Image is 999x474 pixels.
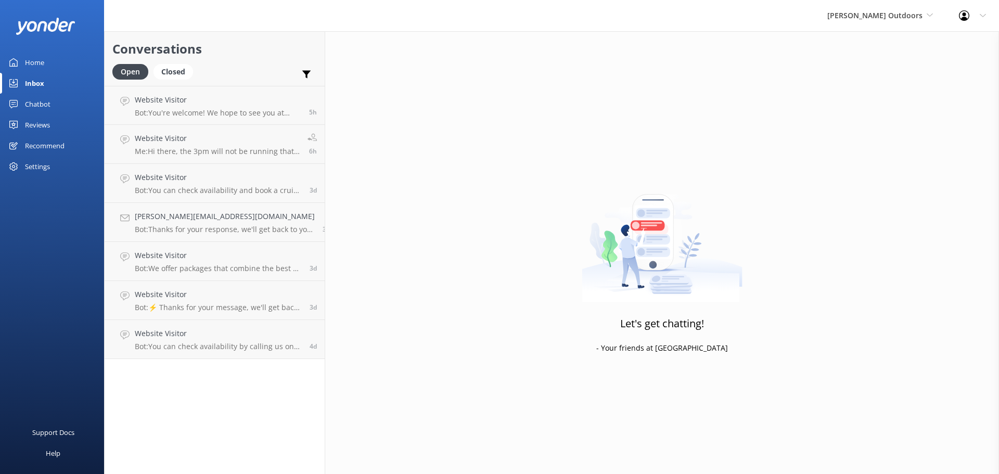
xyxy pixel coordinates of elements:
[582,172,742,302] img: artwork of a man stealing a conversation from at giant smartphone
[135,147,300,156] p: Me: Hi there, the 3pm will not be running that day but the 10.30 and 1.00pm will be !!
[46,443,60,464] div: Help
[620,315,704,332] h3: Let's get chatting!
[135,250,302,261] h4: Website Visitor
[135,342,302,351] p: Bot: You can check availability by calling us on [PHONE_NUMBER], emailing [EMAIL_ADDRESS][DOMAIN_...
[310,303,317,312] span: Sep 12 2025 09:55am (UTC +12:00) Pacific/Auckland
[310,342,317,351] span: Sep 11 2025 12:12pm (UTC +12:00) Pacific/Auckland
[105,281,325,320] a: Website VisitorBot:⚡ Thanks for your message, we'll get back to you as soon as we can. You're als...
[323,225,330,234] span: Sep 12 2025 01:04pm (UTC +12:00) Pacific/Auckland
[105,125,325,164] a: Website VisitorMe:Hi there, the 3pm will not be running that day but the 10.30 and 1.00pm will be...
[25,135,65,156] div: Recommend
[135,186,302,195] p: Bot: You can check availability and book a cruise to the Māori Rock Carvings directly through our...
[310,264,317,273] span: Sep 12 2025 09:56am (UTC +12:00) Pacific/Auckland
[309,147,317,156] span: Sep 15 2025 09:30am (UTC +12:00) Pacific/Auckland
[105,320,325,359] a: Website VisitorBot:You can check availability by calling us on [PHONE_NUMBER], emailing [EMAIL_AD...
[135,94,301,106] h4: Website Visitor
[135,303,302,312] p: Bot: ⚡ Thanks for your message, we'll get back to you as soon as we can. You're also welcome to k...
[112,39,317,59] h2: Conversations
[827,10,923,20] span: [PERSON_NAME] Outdoors
[596,342,728,354] p: - Your friends at [GEOGRAPHIC_DATA]
[105,86,325,125] a: Website VisitorBot:You're welcome! We hope to see you at [PERSON_NAME] Outdoors soon!5h
[112,64,148,80] div: Open
[25,73,44,94] div: Inbox
[135,211,315,222] h4: [PERSON_NAME][EMAIL_ADDRESS][DOMAIN_NAME]
[153,64,193,80] div: Closed
[135,289,302,300] h4: Website Visitor
[135,108,301,118] p: Bot: You're welcome! We hope to see you at [PERSON_NAME] Outdoors soon!
[135,264,302,273] p: Bot: We offer packages that combine the best of Taupō’s land and water. Our Guided Hike and Cruis...
[25,94,50,114] div: Chatbot
[25,52,44,73] div: Home
[309,108,317,117] span: Sep 15 2025 10:15am (UTC +12:00) Pacific/Auckland
[25,114,50,135] div: Reviews
[135,172,302,183] h4: Website Visitor
[32,422,74,443] div: Support Docs
[105,203,325,242] a: [PERSON_NAME][EMAIL_ADDRESS][DOMAIN_NAME]Bot:Thanks for your response, we'll get back to you as s...
[153,66,198,77] a: Closed
[112,66,153,77] a: Open
[105,164,325,203] a: Website VisitorBot:You can check availability and book a cruise to the Māori Rock Carvings direct...
[105,242,325,281] a: Website VisitorBot:We offer packages that combine the best of Taupō’s land and water. Our Guided ...
[135,133,300,144] h4: Website Visitor
[16,18,75,35] img: yonder-white-logo.png
[25,156,50,177] div: Settings
[310,186,317,195] span: Sep 12 2025 01:12pm (UTC +12:00) Pacific/Auckland
[135,328,302,339] h4: Website Visitor
[135,225,315,234] p: Bot: Thanks for your response, we'll get back to you as soon as we can during opening hours.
